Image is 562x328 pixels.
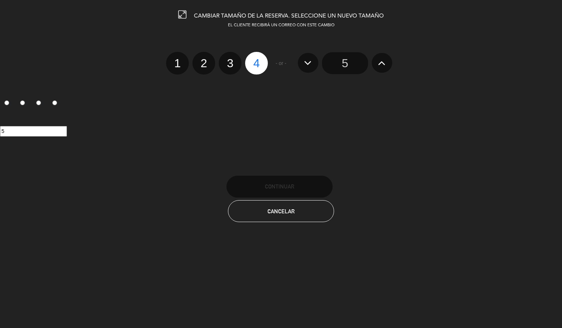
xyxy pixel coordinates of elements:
[219,52,241,75] label: 3
[166,52,189,75] label: 1
[267,208,295,214] span: Cancelar
[52,100,57,105] input: 4
[36,100,41,105] input: 3
[4,100,9,105] input: 1
[228,200,334,222] button: Cancelar
[245,52,268,75] label: 4
[20,100,25,105] input: 2
[265,183,294,190] span: Continuar
[48,98,64,110] label: 4
[16,98,32,110] label: 2
[228,23,334,27] span: EL CLIENTE RECIBIRÁ UN CORREO CON ESTE CAMBIO
[192,52,215,75] label: 2
[226,176,333,198] button: Continuar
[32,98,48,110] label: 3
[194,13,384,19] span: CAMBIAR TAMAÑO DE LA RESERVA. SELECCIONE UN NUEVO TAMAÑO
[276,59,286,68] span: - or -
